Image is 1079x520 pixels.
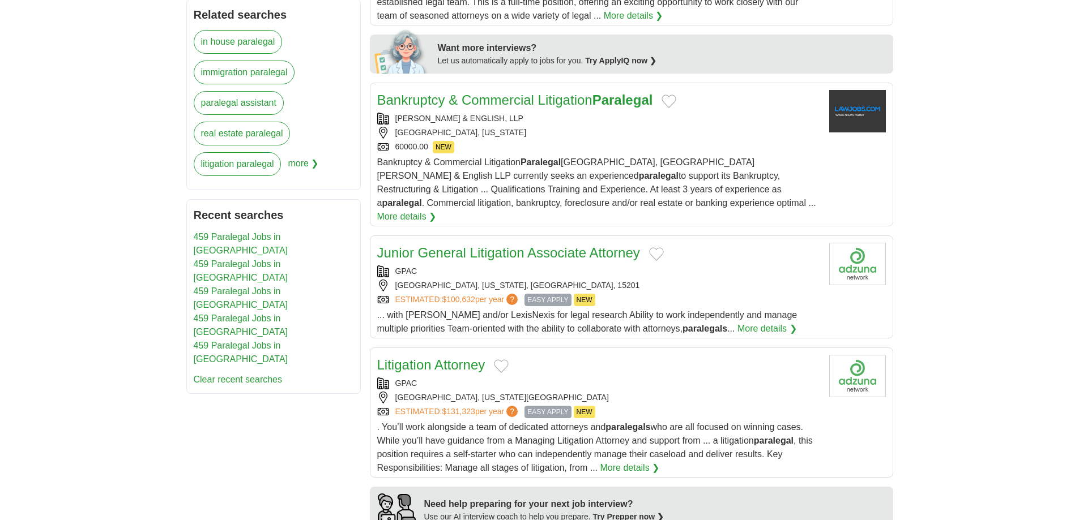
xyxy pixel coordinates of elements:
a: 459 Paralegal Jobs in [GEOGRAPHIC_DATA] [194,286,288,310]
strong: Paralegal [521,157,561,167]
div: GPAC [377,377,820,389]
a: in house paralegal [194,30,283,54]
a: 459 Paralegal Jobs in [GEOGRAPHIC_DATA] [194,313,288,337]
a: Bankruptcy & Commercial LitigationParalegal [377,92,653,108]
a: 459 Paralegal Jobs in [GEOGRAPHIC_DATA] [194,259,288,282]
span: $131,323 [442,407,475,416]
span: more ❯ [288,152,318,183]
strong: paralegal [639,171,679,181]
a: immigration paralegal [194,61,295,84]
span: Bankruptcy & Commercial Litigation [GEOGRAPHIC_DATA], [GEOGRAPHIC_DATA] [PERSON_NAME] & English L... [377,157,816,208]
img: Company logo [829,355,886,397]
span: EASY APPLY [524,406,571,418]
span: NEW [433,141,454,153]
a: Try ApplyIQ now ❯ [585,56,656,65]
a: More details ❯ [377,210,437,224]
div: 60000.00 [377,141,820,153]
button: Add to favorite jobs [649,247,664,261]
a: Junior General Litigation Associate Attorney [377,245,640,260]
a: ESTIMATED:$100,632per year? [395,294,521,306]
h2: Related searches [194,6,353,23]
img: apply-iq-scientist.png [374,28,429,74]
a: litigation paralegal [194,152,282,176]
div: Let us automatically apply to jobs for you. [438,55,886,67]
img: Company logo [829,90,886,132]
a: paralegal assistant [194,91,284,115]
a: Clear recent searches [194,375,283,384]
strong: paralegals [683,324,727,333]
a: More details ❯ [600,461,659,475]
span: ? [506,406,518,417]
span: ? [506,294,518,305]
strong: paralegals [605,422,650,432]
span: $100,632 [442,295,475,304]
div: Need help preparing for your next job interview? [424,497,664,511]
strong: Paralegal [592,92,653,108]
strong: paralegal [754,436,794,445]
a: real estate paralegal [194,122,291,145]
a: More details ❯ [604,9,663,23]
span: NEW [574,294,595,306]
span: EASY APPLY [524,294,571,306]
span: . You’ll work alongside a team of dedicated attorneys and who are all focused on winning cases. W... [377,422,813,472]
img: Company logo [829,243,886,285]
span: NEW [574,406,595,418]
button: Add to favorite jobs [494,359,509,373]
a: More details ❯ [737,322,797,336]
strong: paralegal [382,198,421,208]
a: 459 Paralegal Jobs in [GEOGRAPHIC_DATA] [194,232,288,255]
button: Add to favorite jobs [662,94,676,108]
div: GPAC [377,265,820,277]
a: ESTIMATED:$131,323per year? [395,406,521,418]
div: [GEOGRAPHIC_DATA], [US_STATE][GEOGRAPHIC_DATA] [377,392,820,403]
div: Want more interviews? [438,41,886,55]
div: [GEOGRAPHIC_DATA], [US_STATE] [377,127,820,139]
span: ... with [PERSON_NAME] and/or LexisNexis for legal research Ability to work independently and man... [377,310,797,333]
div: [GEOGRAPHIC_DATA], [US_STATE], [GEOGRAPHIC_DATA], 15201 [377,280,820,291]
div: [PERSON_NAME] & ENGLISH, LLP [377,113,820,124]
a: 459 Paralegal Jobs in [GEOGRAPHIC_DATA] [194,341,288,364]
h2: Recent searches [194,207,353,224]
a: Litigation Attorney [377,357,485,372]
